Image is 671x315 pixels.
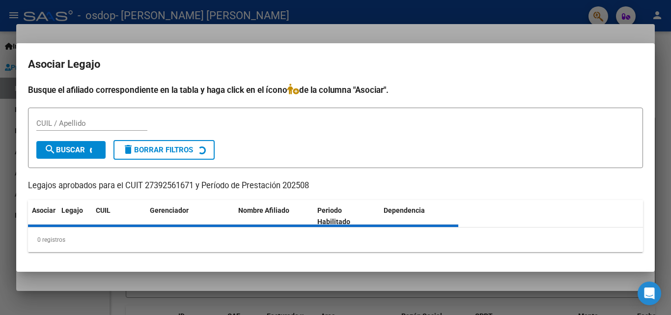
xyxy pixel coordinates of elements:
button: Buscar [36,141,106,159]
mat-icon: delete [122,143,134,155]
datatable-header-cell: Asociar [28,200,57,232]
datatable-header-cell: CUIL [92,200,146,232]
div: 0 registros [28,228,643,252]
datatable-header-cell: Dependencia [380,200,459,232]
datatable-header-cell: Gerenciador [146,200,234,232]
span: Periodo Habilitado [317,206,350,226]
datatable-header-cell: Periodo Habilitado [313,200,380,232]
datatable-header-cell: Nombre Afiliado [234,200,313,232]
div: Open Intercom Messenger [638,282,661,305]
datatable-header-cell: Legajo [57,200,92,232]
span: Nombre Afiliado [238,206,289,214]
span: Legajo [61,206,83,214]
span: CUIL [96,206,111,214]
mat-icon: search [44,143,56,155]
span: Borrar Filtros [122,145,193,154]
span: Asociar [32,206,56,214]
p: Legajos aprobados para el CUIT 27392561671 y Período de Prestación 202508 [28,180,643,192]
button: Borrar Filtros [113,140,215,160]
span: Dependencia [384,206,425,214]
h2: Asociar Legajo [28,55,643,74]
span: Gerenciador [150,206,189,214]
span: Buscar [44,145,85,154]
h4: Busque el afiliado correspondiente en la tabla y haga click en el ícono de la columna "Asociar". [28,84,643,96]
